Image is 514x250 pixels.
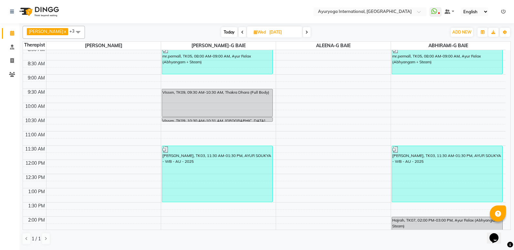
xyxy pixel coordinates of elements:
[451,28,473,37] button: ADD NEW
[24,131,46,138] div: 11:00 AM
[46,42,161,50] span: [PERSON_NAME]
[392,47,502,74] div: mr.permall, TK05, 08:00 AM-09:00 AM, Ayur Relax (Abhyangam + Steam)
[26,60,46,67] div: 8:30 AM
[27,188,46,195] div: 1:00 PM
[24,146,46,152] div: 11:30 AM
[252,30,267,35] span: Wed
[27,217,46,224] div: 2:00 PM
[24,160,46,167] div: 12:00 PM
[162,47,272,74] div: mr.permall, TK05, 08:00 AM-09:00 AM, Ayur Relax (Abhyangam + Steam)
[162,118,272,121] div: Vissen, TK09, 10:30 AM-10:31 AM, [GEOGRAPHIC_DATA]
[26,89,46,96] div: 9:30 AM
[161,42,276,50] span: [PERSON_NAME]-G BAIE
[16,3,61,21] img: logo
[276,42,391,50] span: ALEENA-G BAIE
[452,30,471,35] span: ADD NEW
[69,28,79,34] span: +3
[162,146,272,202] div: [PERSON_NAME], TK03, 11:30 AM-01:30 PM, AYUR SOUKYA - WB - AU - 2025
[267,27,300,37] input: 2025-09-03
[24,174,46,181] div: 12:30 PM
[26,75,46,81] div: 9:00 AM
[162,89,272,117] div: Vissen, TK09, 09:30 AM-10:30 AM, Thakra Dhara (Full Body)
[391,42,506,50] span: ABHIRAMI-G BAIE
[487,224,508,244] iframe: chat widget
[24,117,46,124] div: 10:30 AM
[63,29,66,34] a: x
[32,235,41,242] span: 1 / 1
[24,103,46,110] div: 10:00 AM
[23,42,46,48] div: Therapist
[221,27,237,37] span: Today
[27,203,46,209] div: 1:30 PM
[392,146,502,202] div: [PERSON_NAME], TK03, 11:30 AM-01:30 PM, AYUR SOUKYA - WB - AU - 2025
[392,217,502,245] div: Hajrah, TK07, 02:00 PM-03:00 PM, Ayur Relax (Abhyangam + Steam)
[29,29,63,34] span: [PERSON_NAME]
